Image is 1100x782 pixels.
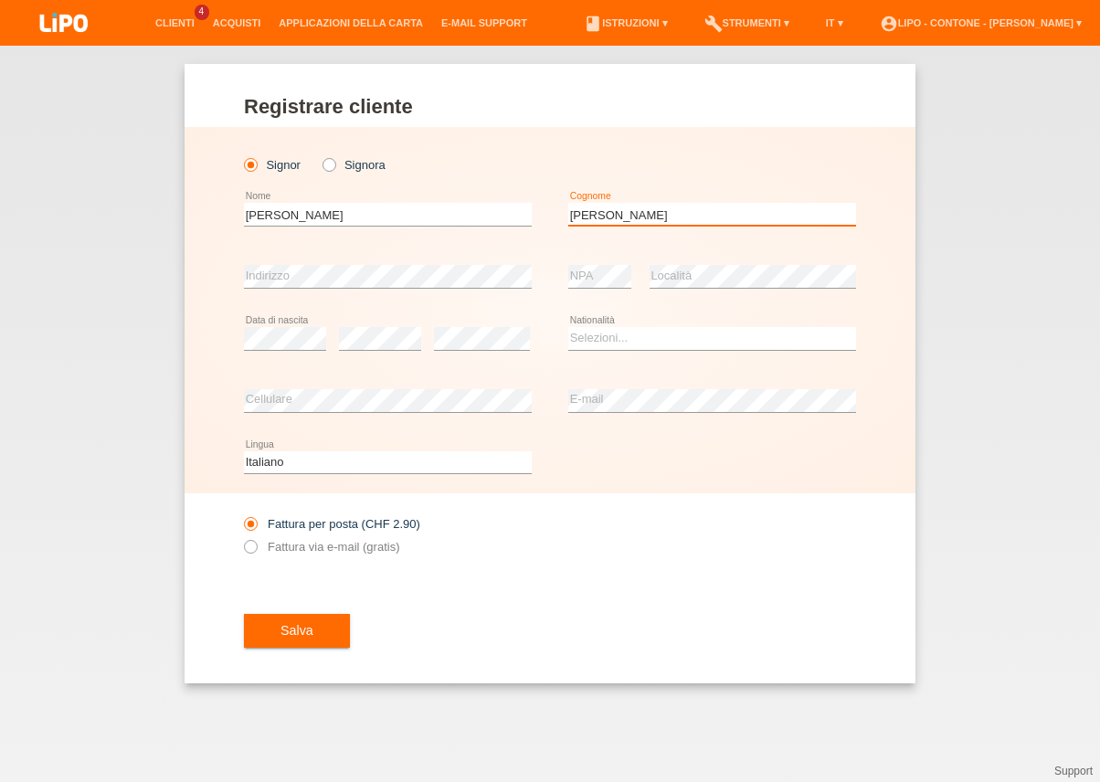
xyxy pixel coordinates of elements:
[244,517,256,540] input: Fattura per posta (CHF 2.90)
[817,17,852,28] a: IT ▾
[695,17,799,28] a: buildStrumenti ▾
[244,158,256,170] input: Signor
[244,158,301,172] label: Signor
[195,5,209,20] span: 4
[704,15,723,33] i: build
[244,540,256,563] input: Fattura via e-mail (gratis)
[323,158,334,170] input: Signora
[1054,765,1093,777] a: Support
[204,17,270,28] a: Acquisti
[18,37,110,51] a: LIPO pay
[244,517,420,531] label: Fattura per posta (CHF 2.90)
[575,17,676,28] a: bookIstruzioni ▾
[871,17,1091,28] a: account_circleLIPO - Contone - [PERSON_NAME] ▾
[244,540,399,554] label: Fattura via e-mail (gratis)
[280,623,313,638] span: Salva
[244,614,350,649] button: Salva
[146,17,204,28] a: Clienti
[880,15,898,33] i: account_circle
[323,158,386,172] label: Signora
[244,95,856,118] h1: Registrare cliente
[270,17,432,28] a: Applicazioni della carta
[432,17,536,28] a: E-mail Support
[584,15,602,33] i: book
